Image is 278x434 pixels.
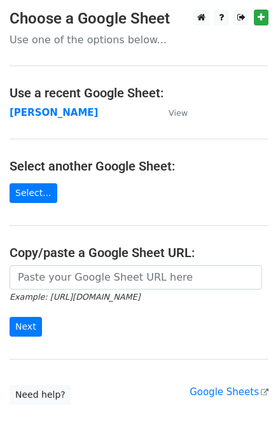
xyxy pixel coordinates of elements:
small: View [169,108,188,118]
h4: Use a recent Google Sheet: [10,85,268,101]
a: Google Sheets [190,386,268,398]
p: Use one of the options below... [10,33,268,46]
small: Example: [URL][DOMAIN_NAME] [10,292,140,302]
a: Need help? [10,385,71,405]
a: [PERSON_NAME] [10,107,98,118]
h4: Select another Google Sheet: [10,158,268,174]
input: Paste your Google Sheet URL here [10,265,262,290]
input: Next [10,317,42,337]
a: View [156,107,188,118]
a: Select... [10,183,57,203]
h4: Copy/paste a Google Sheet URL: [10,245,268,260]
h3: Choose a Google Sheet [10,10,268,28]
